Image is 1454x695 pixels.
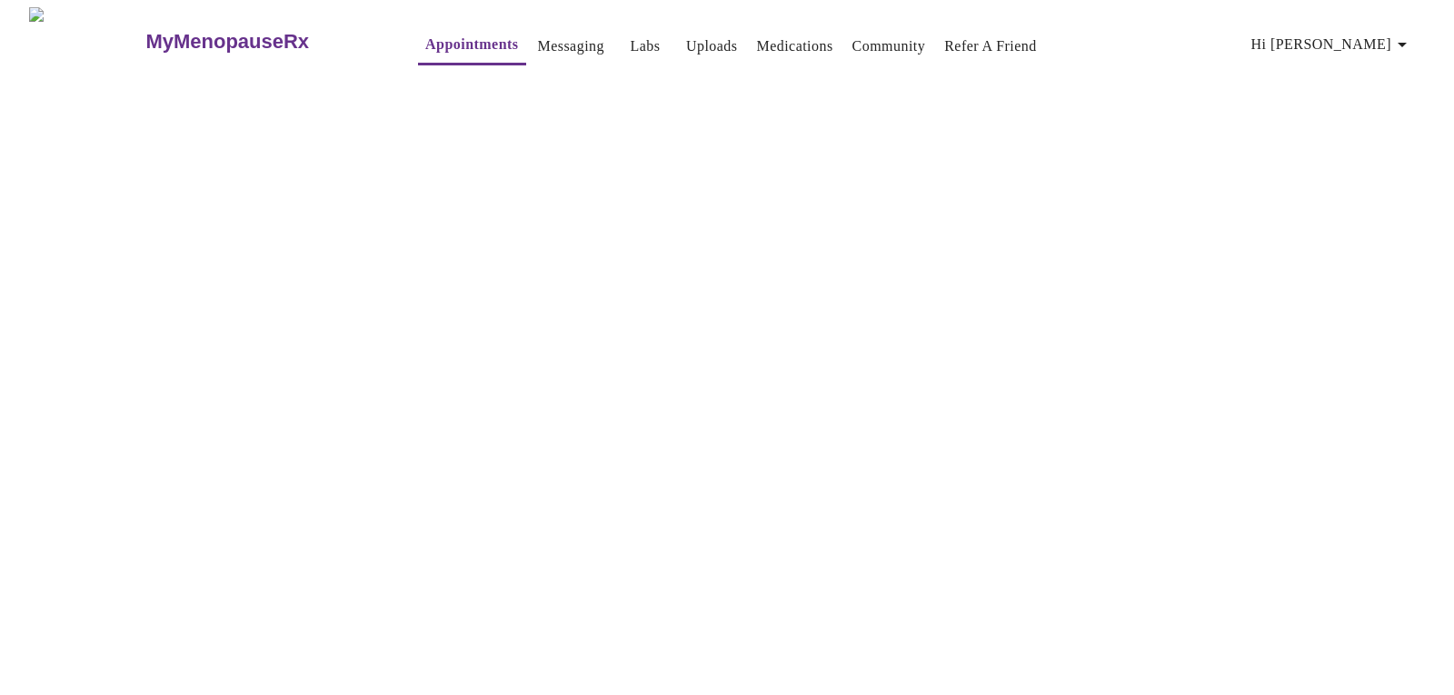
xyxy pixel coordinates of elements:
[944,34,1037,59] a: Refer a Friend
[145,30,309,54] h3: MyMenopauseRx
[29,7,144,75] img: MyMenopauseRx Logo
[1251,32,1413,57] span: Hi [PERSON_NAME]
[531,28,612,65] button: Messaging
[425,32,518,57] a: Appointments
[630,34,660,59] a: Labs
[749,28,840,65] button: Medications
[756,34,832,59] a: Medications
[845,28,933,65] button: Community
[144,10,382,74] a: MyMenopauseRx
[1244,26,1420,63] button: Hi [PERSON_NAME]
[679,28,745,65] button: Uploads
[937,28,1044,65] button: Refer a Friend
[852,34,926,59] a: Community
[418,26,525,65] button: Appointments
[686,34,738,59] a: Uploads
[538,34,604,59] a: Messaging
[616,28,674,65] button: Labs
